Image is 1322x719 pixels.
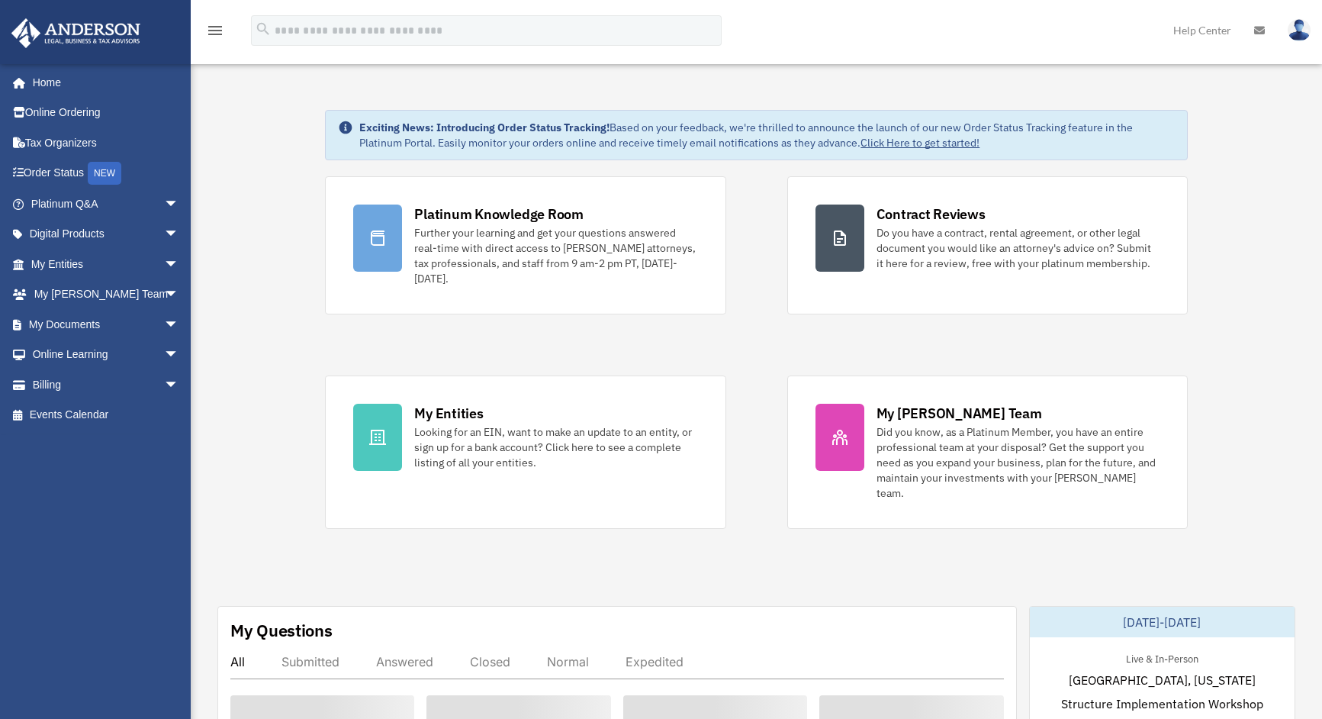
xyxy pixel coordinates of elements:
[626,654,684,669] div: Expedited
[359,120,1174,150] div: Based on your feedback, we're thrilled to announce the launch of our new Order Status Tracking fe...
[164,340,195,371] span: arrow_drop_down
[1061,695,1263,713] span: Structure Implementation Workshop
[230,654,245,669] div: All
[860,136,979,150] a: Click Here to get started!
[11,340,202,370] a: Online Learningarrow_drop_down
[206,21,224,40] i: menu
[877,205,986,224] div: Contract Reviews
[414,205,584,224] div: Platinum Knowledge Room
[414,424,697,470] div: Looking for an EIN, want to make an update to an entity, or sign up for a bank account? Click her...
[325,376,725,529] a: My Entities Looking for an EIN, want to make an update to an entity, or sign up for a bank accoun...
[1030,607,1295,637] div: [DATE]-[DATE]
[255,21,272,37] i: search
[230,619,333,642] div: My Questions
[1288,19,1311,41] img: User Pic
[281,654,339,669] div: Submitted
[164,249,195,280] span: arrow_drop_down
[1114,650,1211,666] div: Live & In-Person
[11,249,202,279] a: My Entitiesarrow_drop_down
[206,27,224,40] a: menu
[7,18,145,48] img: Anderson Advisors Platinum Portal
[376,654,433,669] div: Answered
[164,189,195,220] span: arrow_drop_down
[164,369,195,401] span: arrow_drop_down
[787,176,1188,314] a: Contract Reviews Do you have a contract, rental agreement, or other legal document you would like...
[11,189,202,219] a: Platinum Q&Aarrow_drop_down
[470,654,510,669] div: Closed
[164,219,195,250] span: arrow_drop_down
[877,225,1160,271] div: Do you have a contract, rental agreement, or other legal document you would like an attorney's ad...
[414,225,697,286] div: Further your learning and get your questions answered real-time with direct access to [PERSON_NAM...
[11,67,195,98] a: Home
[414,404,483,423] div: My Entities
[11,279,202,310] a: My [PERSON_NAME] Teamarrow_drop_down
[547,654,589,669] div: Normal
[11,127,202,158] a: Tax Organizers
[787,376,1188,529] a: My [PERSON_NAME] Team Did you know, as a Platinum Member, you have an entire professional team at...
[877,424,1160,501] div: Did you know, as a Platinum Member, you have an entire professional team at your disposal? Get th...
[325,176,725,314] a: Platinum Knowledge Room Further your learning and get your questions answered real-time with dire...
[11,219,202,250] a: Digital Productsarrow_drop_down
[88,162,121,185] div: NEW
[11,158,202,189] a: Order StatusNEW
[164,279,195,311] span: arrow_drop_down
[1069,671,1256,689] span: [GEOGRAPHIC_DATA], [US_STATE]
[11,369,202,400] a: Billingarrow_drop_down
[11,309,202,340] a: My Documentsarrow_drop_down
[164,309,195,340] span: arrow_drop_down
[877,404,1042,423] div: My [PERSON_NAME] Team
[11,98,202,128] a: Online Ordering
[359,121,610,134] strong: Exciting News: Introducing Order Status Tracking!
[11,400,202,430] a: Events Calendar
